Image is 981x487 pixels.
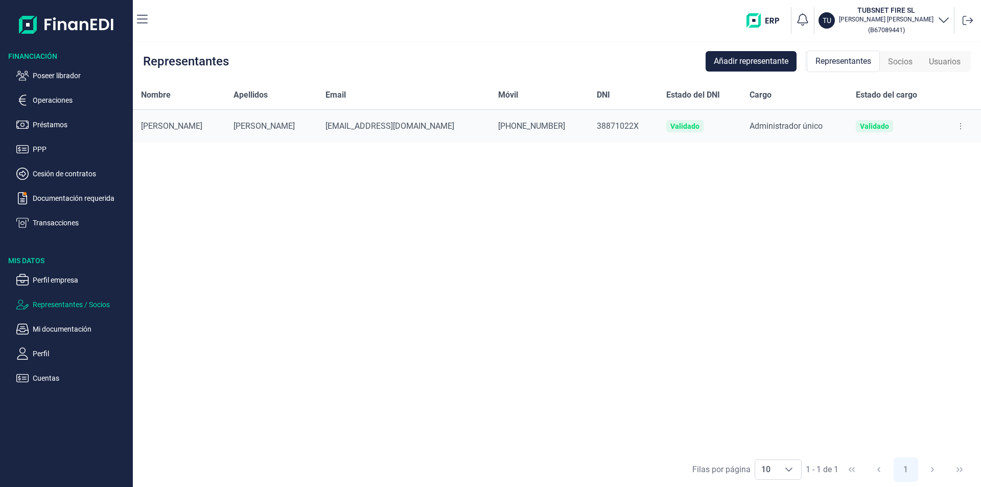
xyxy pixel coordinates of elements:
[33,274,129,286] p: Perfil empresa
[823,15,831,26] p: TU
[16,274,129,286] button: Perfil empresa
[921,52,969,72] div: Usuarios
[16,94,129,106] button: Operaciones
[33,119,129,131] p: Préstamos
[16,192,129,204] button: Documentación requerida
[839,457,864,482] button: First Page
[33,94,129,106] p: Operaciones
[33,347,129,360] p: Perfil
[16,119,129,131] button: Préstamos
[750,121,823,131] span: Administrador único
[325,89,346,101] span: Email
[33,192,129,204] p: Documentación requerida
[33,323,129,335] p: Mi documentación
[714,55,788,67] span: Añadir representante
[920,457,945,482] button: Next Page
[16,168,129,180] button: Cesión de contratos
[597,89,610,101] span: DNI
[880,52,921,72] div: Socios
[929,56,961,68] span: Usuarios
[807,51,880,72] div: Representantes
[947,457,972,482] button: Last Page
[706,51,797,72] button: Añadir representante
[894,457,918,482] button: Page 1
[16,347,129,360] button: Perfil
[33,217,129,229] p: Transacciones
[16,298,129,311] button: Representantes / Socios
[746,13,787,28] img: erp
[16,323,129,335] button: Mi documentación
[33,168,129,180] p: Cesión de contratos
[16,69,129,82] button: Poseer librador
[141,89,171,101] span: Nombre
[867,457,891,482] button: Previous Page
[666,89,720,101] span: Estado del DNI
[33,143,129,155] p: PPP
[33,69,129,82] p: Poseer librador
[233,89,268,101] span: Apellidos
[777,460,801,479] div: Choose
[16,372,129,384] button: Cuentas
[839,5,933,15] h3: TUBSNET FIRE SL
[692,463,751,476] div: Filas por página
[141,121,202,131] span: [PERSON_NAME]
[19,8,114,41] img: Logo de aplicación
[806,466,838,474] span: 1 - 1 de 1
[143,55,229,67] div: Representantes
[16,143,129,155] button: PPP
[498,89,518,101] span: Móvil
[33,298,129,311] p: Representantes / Socios
[856,89,917,101] span: Estado del cargo
[755,460,777,479] span: 10
[597,121,639,131] span: 38871022X
[498,121,565,131] span: [PHONE_NUMBER]
[670,122,699,130] div: Validado
[325,121,454,131] span: [EMAIL_ADDRESS][DOMAIN_NAME]
[750,89,772,101] span: Cargo
[839,15,933,24] p: [PERSON_NAME] [PERSON_NAME]
[233,121,295,131] span: [PERSON_NAME]
[888,56,913,68] span: Socios
[819,5,950,36] button: TUTUBSNET FIRE SL[PERSON_NAME] [PERSON_NAME](B67089441)
[16,217,129,229] button: Transacciones
[33,372,129,384] p: Cuentas
[815,55,871,67] span: Representantes
[860,122,889,130] div: Validado
[868,26,905,34] small: Copiar cif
